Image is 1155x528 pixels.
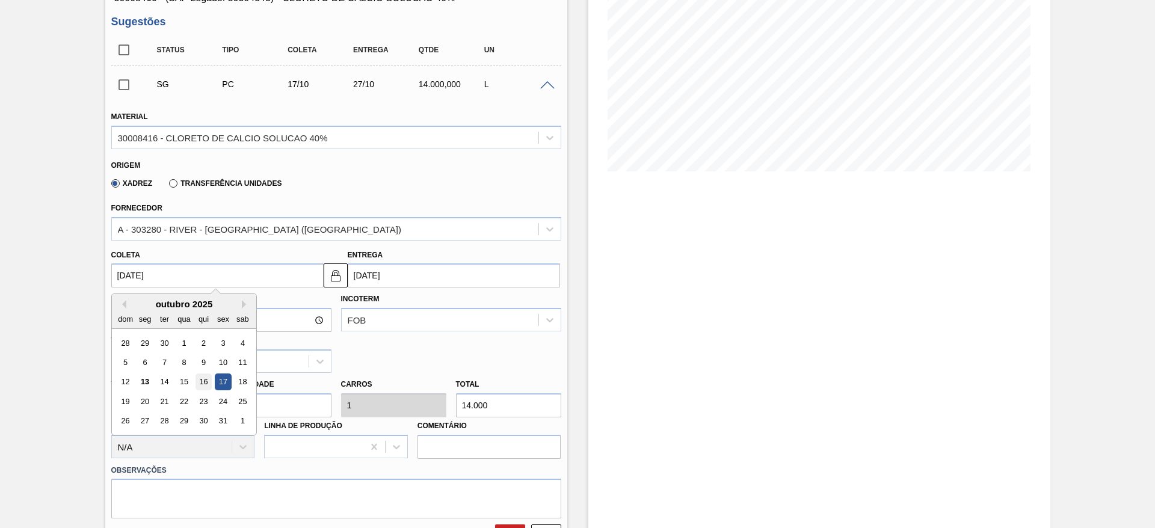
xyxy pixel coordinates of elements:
div: L [481,79,554,89]
div: 27/10/2025 [350,79,423,89]
div: Choose sábado, 1 de novembro de 2025 [234,413,250,429]
div: Entrega [350,46,423,54]
div: dom [117,311,134,327]
div: qua [176,311,192,327]
div: Choose quinta-feira, 16 de outubro de 2025 [195,374,211,390]
div: Choose sexta-feira, 3 de outubro de 2025 [215,335,231,351]
div: Coleta [285,46,357,54]
div: Choose sábado, 4 de outubro de 2025 [234,335,250,351]
div: UN [481,46,554,54]
div: Choose sábado, 11 de outubro de 2025 [234,354,250,370]
label: Xadrez [111,179,153,188]
div: Choose segunda-feira, 20 de outubro de 2025 [137,393,153,410]
input: dd/mm/yyyy [348,263,560,287]
div: Choose quarta-feira, 15 de outubro de 2025 [176,374,192,390]
div: A - 303280 - RIVER - [GEOGRAPHIC_DATA] ([GEOGRAPHIC_DATA]) [118,224,402,234]
label: Entrega [348,251,383,259]
label: Coleta [111,251,140,259]
label: Total [456,380,479,388]
div: Choose terça-feira, 14 de outubro de 2025 [156,374,172,390]
div: sab [234,311,250,327]
label: Carros [341,380,372,388]
div: Choose segunda-feira, 29 de setembro de 2025 [137,335,153,351]
div: Choose sexta-feira, 31 de outubro de 2025 [215,413,231,429]
label: Transferência Unidades [169,179,282,188]
div: qui [195,311,211,327]
label: Material [111,112,148,121]
img: locked [328,268,343,283]
label: Comentário [417,417,561,435]
div: Status [154,46,227,54]
div: 17/10/2025 [285,79,357,89]
div: Choose segunda-feira, 27 de outubro de 2025 [137,413,153,429]
label: Origem [111,161,141,170]
button: Previous Month [118,300,126,309]
div: Choose sexta-feira, 10 de outubro de 2025 [215,354,231,370]
div: 30008416 - CLORETO DE CALCIO SOLUCAO 40% [118,132,328,143]
div: Choose quarta-feira, 22 de outubro de 2025 [176,393,192,410]
button: locked [324,263,348,287]
div: 14.000,000 [416,79,488,89]
button: Next Month [242,300,250,309]
div: Sugestão Criada [154,79,227,89]
div: Choose domingo, 12 de outubro de 2025 [117,374,134,390]
div: outubro 2025 [112,299,256,309]
div: Choose domingo, 28 de setembro de 2025 [117,335,134,351]
div: Choose segunda-feira, 6 de outubro de 2025 [137,354,153,370]
div: Tipo [219,46,292,54]
div: seg [137,311,153,327]
div: Choose quinta-feira, 2 de outubro de 2025 [195,335,211,351]
div: Choose quinta-feira, 9 de outubro de 2025 [195,354,211,370]
label: Linha de Produção [264,422,342,430]
div: sex [215,311,231,327]
div: Choose sexta-feira, 24 de outubro de 2025 [215,393,231,410]
div: Choose sábado, 25 de outubro de 2025 [234,393,250,410]
div: Choose domingo, 19 de outubro de 2025 [117,393,134,410]
div: Pedido de Compra [219,79,292,89]
div: month 2025-10 [115,333,252,431]
div: Choose segunda-feira, 13 de outubro de 2025 [137,374,153,390]
div: Choose quarta-feira, 29 de outubro de 2025 [176,413,192,429]
h3: Sugestões [111,16,561,28]
label: Hora Entrega [111,290,331,308]
label: Fornecedor [111,204,162,212]
div: ter [156,311,172,327]
div: Choose sexta-feira, 17 de outubro de 2025 [215,374,231,390]
div: Qtde [416,46,488,54]
div: Choose quinta-feira, 30 de outubro de 2025 [195,413,211,429]
label: Incoterm [341,295,380,303]
div: Choose domingo, 5 de outubro de 2025 [117,354,134,370]
div: Choose terça-feira, 30 de setembro de 2025 [156,335,172,351]
div: FOB [348,315,366,325]
input: dd/mm/yyyy [111,263,324,287]
div: Choose terça-feira, 21 de outubro de 2025 [156,393,172,410]
div: Choose domingo, 26 de outubro de 2025 [117,413,134,429]
div: Choose terça-feira, 7 de outubro de 2025 [156,354,172,370]
div: Choose quinta-feira, 23 de outubro de 2025 [195,393,211,410]
div: Choose quarta-feira, 1 de outubro de 2025 [176,335,192,351]
div: Choose sábado, 18 de outubro de 2025 [234,374,250,390]
label: Observações [111,462,561,479]
div: Choose terça-feira, 28 de outubro de 2025 [156,413,172,429]
div: Choose quarta-feira, 8 de outubro de 2025 [176,354,192,370]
